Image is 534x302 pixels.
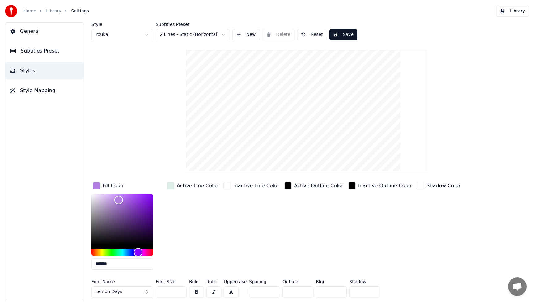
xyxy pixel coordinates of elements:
[91,279,153,284] label: Font Name
[508,277,527,296] a: Open chat
[20,87,55,94] span: Style Mapping
[5,5,17,17] img: youka
[156,279,187,284] label: Font Size
[5,42,84,60] button: Subtitles Preset
[347,181,413,191] button: Inactive Outline Color
[5,62,84,79] button: Styles
[283,181,345,191] button: Active Outline Color
[232,29,260,40] button: New
[316,279,347,284] label: Blur
[206,279,221,284] label: Italic
[20,67,35,74] span: Styles
[91,249,153,256] div: Hue
[294,182,343,189] div: Active Outline Color
[23,8,36,14] a: Home
[249,279,280,284] label: Spacing
[21,47,59,55] span: Subtitles Preset
[349,279,380,284] label: Shadow
[222,181,281,191] button: Inactive Line Color
[282,279,313,284] label: Outline
[95,289,122,295] span: Lemon Days
[177,182,218,189] div: Active Line Color
[71,8,89,14] span: Settings
[23,8,89,14] nav: breadcrumb
[166,181,220,191] button: Active Line Color
[358,182,412,189] div: Inactive Outline Color
[297,29,327,40] button: Reset
[91,181,125,191] button: Fill Color
[5,23,84,40] button: General
[233,182,279,189] div: Inactive Line Color
[496,6,529,17] button: Library
[46,8,61,14] a: Library
[426,182,460,189] div: Shadow Color
[329,29,357,40] button: Save
[20,28,40,35] span: General
[415,181,462,191] button: Shadow Color
[189,279,204,284] label: Bold
[91,22,153,27] label: Style
[103,182,124,189] div: Fill Color
[91,194,153,245] div: Color
[156,22,230,27] label: Subtitles Preset
[224,279,247,284] label: Uppercase
[5,82,84,99] button: Style Mapping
